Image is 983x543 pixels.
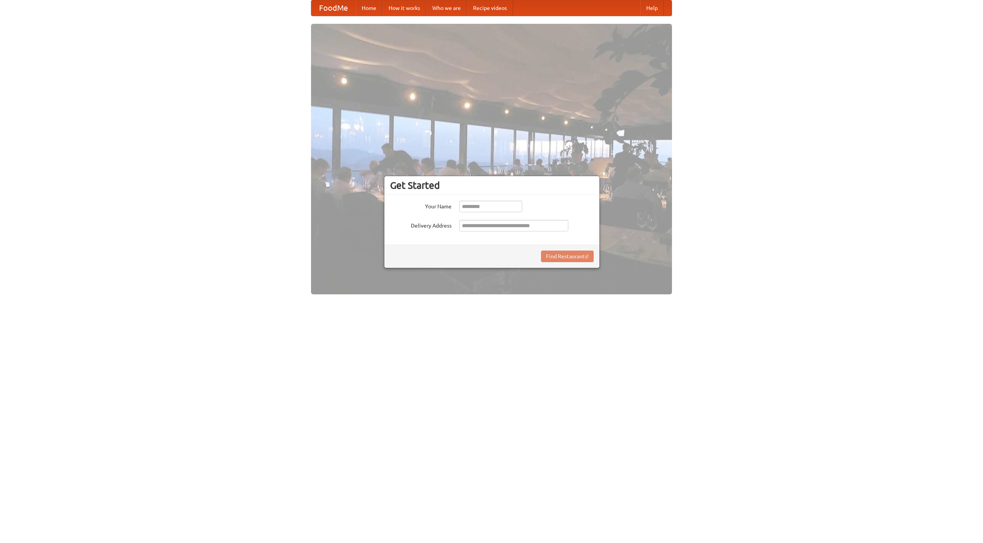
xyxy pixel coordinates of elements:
a: Who we are [426,0,467,16]
a: Help [640,0,664,16]
a: Recipe videos [467,0,513,16]
a: How it works [382,0,426,16]
label: Your Name [390,201,452,210]
label: Delivery Address [390,220,452,229]
a: FoodMe [311,0,356,16]
h3: Get Started [390,180,594,191]
a: Home [356,0,382,16]
button: Find Restaurants! [541,251,594,262]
